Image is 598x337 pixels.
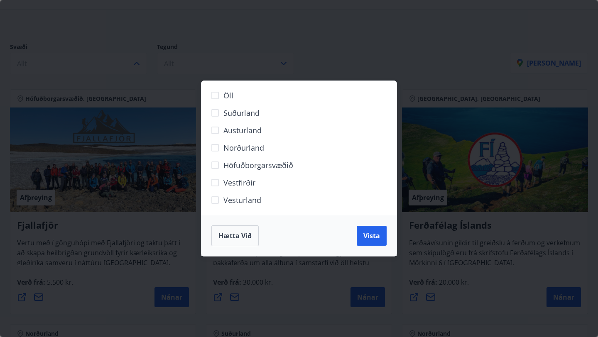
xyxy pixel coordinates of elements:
[223,107,260,118] span: Suðurland
[218,231,252,240] span: Hætta við
[223,195,261,205] span: Vesturland
[223,160,293,171] span: Höfuðborgarsvæðið
[211,225,259,246] button: Hætta við
[363,231,380,240] span: Vista
[223,177,255,188] span: Vestfirðir
[357,226,387,246] button: Vista
[223,125,262,136] span: Austurland
[223,90,233,101] span: Öll
[223,142,264,153] span: Norðurland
